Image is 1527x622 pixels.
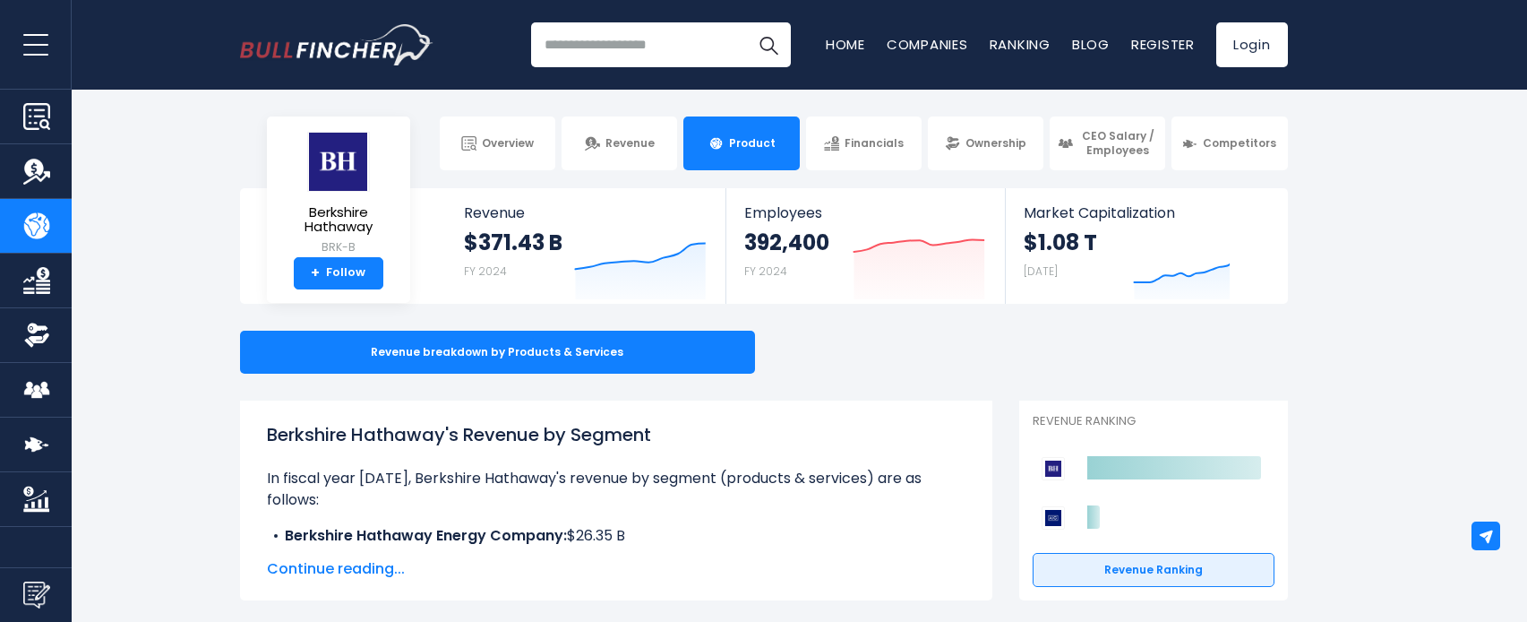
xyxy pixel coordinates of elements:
[562,117,677,170] a: Revenue
[1042,457,1065,480] img: Berkshire Hathaway competitors logo
[23,322,50,349] img: Ownership
[1042,506,1065,530] img: American International Group competitors logo
[605,136,655,151] span: Revenue
[990,35,1051,54] a: Ranking
[311,265,320,281] strong: +
[1024,229,1097,256] strong: $1.08 T
[726,188,1005,304] a: Employees 392,400 FY 2024
[240,24,433,65] a: Go to homepage
[845,136,904,151] span: Financials
[746,22,791,67] button: Search
[464,229,562,256] strong: $371.43 B
[240,331,755,374] div: Revenue breakdown by Products & Services
[267,525,965,547] li: $26.35 B
[1203,136,1276,151] span: Competitors
[928,117,1043,170] a: Ownership
[744,263,787,279] small: FY 2024
[806,117,922,170] a: Financials
[683,117,799,170] a: Product
[965,136,1026,151] span: Ownership
[1078,129,1157,157] span: CEO Salary / Employees
[464,204,708,221] span: Revenue
[446,188,726,304] a: Revenue $371.43 B FY 2024
[281,239,396,255] small: BRK-B
[744,229,829,256] strong: 392,400
[267,558,965,580] span: Continue reading...
[240,24,433,65] img: Bullfincher logo
[482,136,534,151] span: Overview
[1033,553,1274,587] a: Revenue Ranking
[1033,414,1274,429] p: Revenue Ranking
[267,468,965,511] p: In fiscal year [DATE], Berkshire Hathaway's revenue by segment (products & services) are as follows:
[281,205,396,235] span: Berkshire Hathaway
[1072,35,1110,54] a: Blog
[887,35,968,54] a: Companies
[464,263,507,279] small: FY 2024
[1024,204,1267,221] span: Market Capitalization
[267,421,965,448] h1: Berkshire Hathaway's Revenue by Segment
[280,131,397,257] a: Berkshire Hathaway BRK-B
[1131,35,1195,54] a: Register
[1006,188,1285,304] a: Market Capitalization $1.08 T [DATE]
[294,257,383,289] a: +Follow
[285,525,567,546] b: Berkshire Hathaway Energy Company:
[440,117,555,170] a: Overview
[1171,117,1287,170] a: Competitors
[1024,263,1058,279] small: [DATE]
[1216,22,1288,67] a: Login
[1050,117,1165,170] a: CEO Salary / Employees
[826,35,865,54] a: Home
[744,204,987,221] span: Employees
[729,136,776,151] span: Product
